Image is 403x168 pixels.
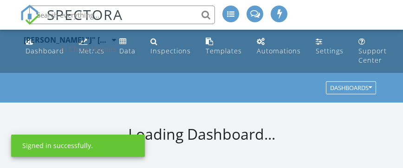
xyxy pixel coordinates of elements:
[116,33,139,60] a: Data
[326,82,376,95] button: Dashboards
[24,35,110,45] div: [PERSON_NAME] "J" [PERSON_NAME]
[330,85,372,91] div: Dashboards
[253,33,305,60] a: Automations (Advanced)
[147,33,195,60] a: Inspections
[60,45,117,54] div: In Check Homes
[355,33,390,69] a: Support Center
[316,46,344,55] div: Settings
[312,33,347,60] a: Settings
[206,46,242,55] div: Templates
[202,33,246,60] a: Templates
[22,141,93,150] div: Signed in successfully.
[358,46,387,65] div: Support Center
[257,46,301,55] div: Automations
[29,6,215,24] input: Search everything...
[150,46,191,55] div: Inspections
[119,46,136,55] div: Data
